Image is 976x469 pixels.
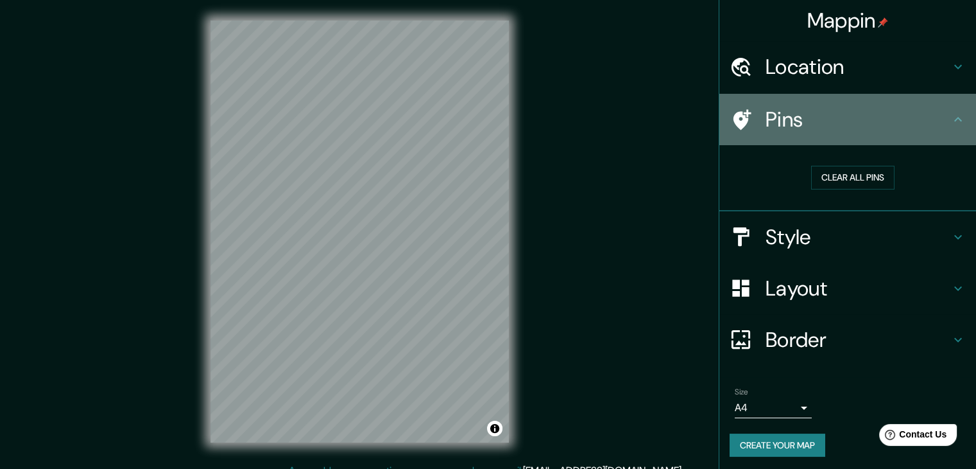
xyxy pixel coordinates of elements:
h4: Border [766,327,950,353]
iframe: Help widget launcher [862,419,962,455]
button: Toggle attribution [487,421,502,436]
h4: Location [766,54,950,80]
div: Style [719,211,976,263]
h4: Layout [766,276,950,301]
button: Clear all pins [811,166,895,190]
div: Layout [719,263,976,314]
canvas: Map [210,21,509,443]
div: A4 [735,398,812,418]
h4: Style [766,224,950,250]
div: Border [719,314,976,366]
img: pin-icon.png [878,17,888,28]
h4: Mappin [807,8,889,33]
h4: Pins [766,107,950,132]
button: Create your map [730,434,825,457]
label: Size [735,386,748,397]
div: Pins [719,94,976,145]
div: Location [719,41,976,93]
